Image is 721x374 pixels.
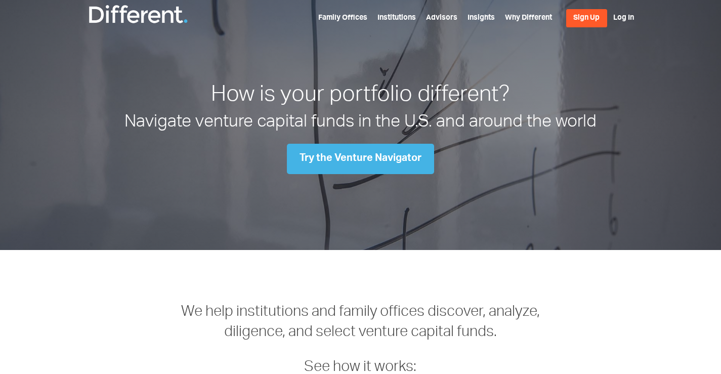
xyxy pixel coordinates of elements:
a: Log In [613,15,634,22]
h2: Navigate venture capital funds in the U.S. and around the world [85,111,637,135]
a: Institutions [377,15,416,22]
a: Family Offices [318,15,367,22]
h1: How is your portfolio different? [85,81,637,111]
a: Insights [468,15,495,22]
img: Different Funds [88,4,189,24]
a: Why Different [505,15,552,22]
a: Sign Up [566,9,607,27]
a: Advisors [426,15,457,22]
a: Try the Venture Navigator [287,144,434,174]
